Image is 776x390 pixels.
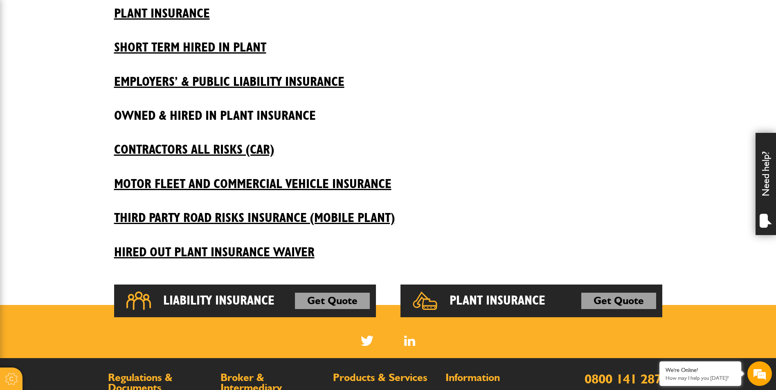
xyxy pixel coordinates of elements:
[114,130,662,157] a: Contractors All Risks (CAR)
[756,133,776,235] div: Need help?
[114,198,662,226] a: Third Party Road Risks Insurance (Mobile Plant)
[114,164,662,192] a: Motor Fleet and Commercial Vehicle Insurance
[114,27,662,55] a: Short Term Hired In Plant
[114,232,662,260] a: Hired Out Plant Insurance Waiver
[581,293,656,309] a: Get Quote
[361,336,373,346] img: Twitter
[333,372,437,383] h2: Products & Services
[404,336,415,346] img: Linked In
[450,293,545,309] h2: Plant Insurance
[445,372,550,383] h2: Information
[404,336,415,346] a: LinkedIn
[163,293,274,309] h2: Liability Insurance
[585,371,668,387] a: 0800 141 2877
[666,367,735,374] div: We're Online!
[295,293,370,309] a: Get Quote
[666,375,735,381] p: How may I help you today?
[114,96,662,123] a: Owned & Hired In Plant Insurance
[114,62,662,90] a: Employers’ & Public Liability Insurance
